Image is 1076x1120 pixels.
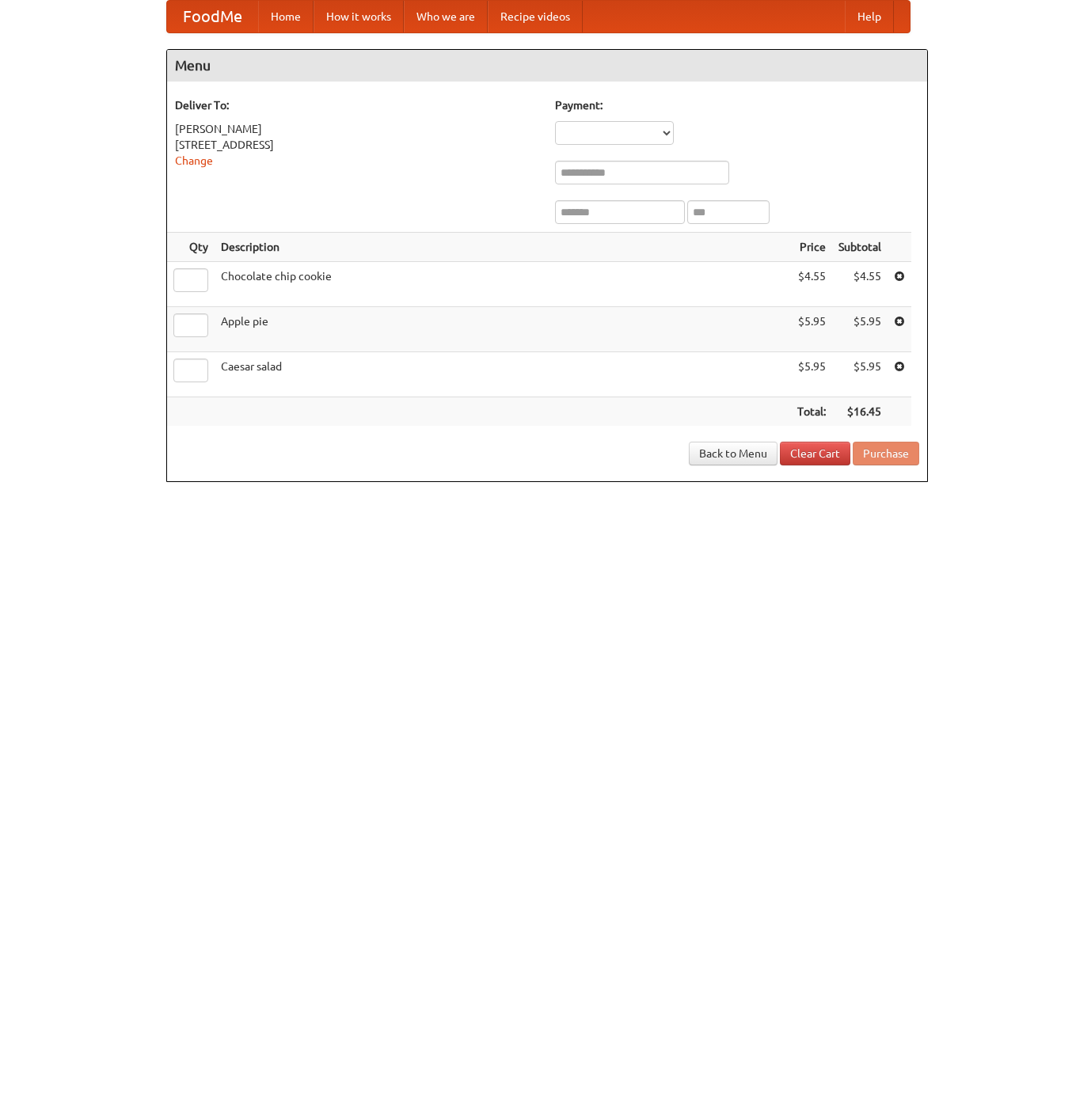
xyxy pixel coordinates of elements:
[215,307,791,352] td: Apple pie
[845,1,894,32] a: Help
[215,352,791,397] td: Caesar salad
[167,1,258,32] a: FoodMe
[555,97,919,113] h5: Payment:
[175,154,213,167] a: Change
[791,233,832,262] th: Price
[832,307,888,352] td: $5.95
[832,262,888,307] td: $4.55
[832,233,888,262] th: Subtotal
[853,442,919,465] button: Purchase
[832,397,888,427] th: $16.45
[167,233,215,262] th: Qty
[832,352,888,397] td: $5.95
[780,442,850,465] a: Clear Cart
[791,352,832,397] td: $5.95
[488,1,583,32] a: Recipe videos
[175,97,539,113] h5: Deliver To:
[175,137,539,153] div: [STREET_ADDRESS]
[258,1,314,32] a: Home
[175,121,539,137] div: [PERSON_NAME]
[167,50,927,82] h4: Menu
[791,307,832,352] td: $5.95
[404,1,488,32] a: Who we are
[791,262,832,307] td: $4.55
[791,397,832,427] th: Total:
[215,233,791,262] th: Description
[689,442,778,465] a: Back to Menu
[314,1,404,32] a: How it works
[215,262,791,307] td: Chocolate chip cookie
